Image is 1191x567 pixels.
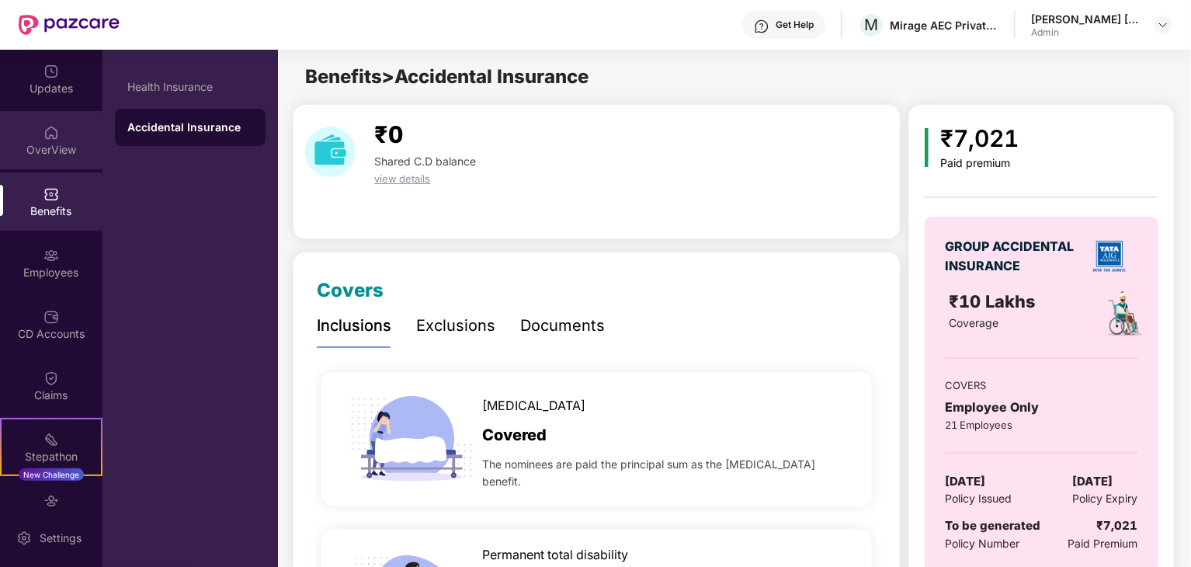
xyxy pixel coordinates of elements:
[43,186,59,202] img: svg+xml;base64,PHN2ZyBpZD0iQmVuZWZpdHMiIHhtbG5zPSJodHRwOi8vd3d3LnczLm9yZy8yMDAwL3N2ZyIgd2lkdGg9Ij...
[19,15,120,35] img: New Pazcare Logo
[43,248,59,263] img: svg+xml;base64,PHN2ZyBpZD0iRW1wbG95ZWVzIiB4bWxucz0iaHR0cDovL3d3dy53My5vcmcvMjAwMC9zdmciIHdpZHRoPS...
[945,417,1137,433] div: 21 Employees
[1031,12,1140,26] div: [PERSON_NAME] [PERSON_NAME]
[19,468,84,481] div: New Challenge
[754,19,769,34] img: svg+xml;base64,PHN2ZyBpZD0iSGVscC0zMngzMiIgeG1sbnM9Imh0dHA6Ly93d3cudzMub3JnLzIwMDAvc3ZnIiB3aWR0aD...
[1073,490,1138,507] span: Policy Expiry
[127,81,253,93] div: Health Insurance
[1086,233,1133,280] img: insurerLogo
[35,530,86,546] div: Settings
[945,490,1012,507] span: Policy Issued
[776,19,814,31] div: Get Help
[16,530,32,546] img: svg+xml;base64,PHN2ZyBpZD0iU2V0dGluZy0yMHgyMCIgeG1sbnM9Imh0dHA6Ly93d3cudzMub3JnLzIwMDAvc3ZnIiB3aW...
[945,398,1137,417] div: Employee Only
[374,155,476,168] span: Shared C.D balance
[925,128,929,167] img: icon
[890,18,998,33] div: Mirage AEC Private Limited
[482,423,547,447] span: Covered
[482,545,628,565] span: Permanent total disability
[305,65,589,88] span: Benefits > Accidental Insurance
[43,125,59,141] img: svg+xml;base64,PHN2ZyBpZD0iSG9tZSIgeG1sbnM9Imh0dHA6Ly93d3cudzMub3JnLzIwMDAvc3ZnIiB3aWR0aD0iMjAiIG...
[317,314,391,338] div: Inclusions
[482,456,849,490] span: The nominees are paid the principal sum as the [MEDICAL_DATA] benefit.
[317,276,384,305] div: Covers
[416,314,495,338] div: Exclusions
[127,120,253,135] div: Accidental Insurance
[43,64,59,79] img: svg+xml;base64,PHN2ZyBpZD0iVXBkYXRlZCIgeG1sbnM9Imh0dHA6Ly93d3cudzMub3JnLzIwMDAvc3ZnIiB3aWR0aD0iMj...
[374,172,430,185] span: view details
[520,314,605,338] div: Documents
[43,370,59,386] img: svg+xml;base64,PHN2ZyBpZD0iQ2xhaW0iIHhtbG5zPSJodHRwOi8vd3d3LnczLm9yZy8yMDAwL3N2ZyIgd2lkdGg9IjIwIi...
[1073,472,1113,491] span: [DATE]
[945,537,1019,550] span: Policy Number
[1097,517,1138,535] div: ₹7,021
[43,309,59,325] img: svg+xml;base64,PHN2ZyBpZD0iQ0RfQWNjb3VudHMiIGRhdGEtbmFtZT0iQ0QgQWNjb3VudHMiIHhtbG5zPSJodHRwOi8vd3...
[941,157,1019,170] div: Paid premium
[865,16,879,34] span: M
[1099,288,1150,339] img: policyIcon
[950,316,999,329] span: Coverage
[374,120,403,148] span: ₹0
[941,120,1019,157] div: ₹7,021
[482,396,585,416] span: [MEDICAL_DATA]
[945,472,985,491] span: [DATE]
[1031,26,1140,39] div: Admin
[2,449,101,464] div: Stepathon
[345,372,479,506] img: icon
[305,127,356,177] img: download
[945,237,1081,276] div: GROUP ACCIDENTAL INSURANCE
[945,518,1040,533] span: To be generated
[1157,19,1169,31] img: svg+xml;base64,PHN2ZyBpZD0iRHJvcGRvd24tMzJ4MzIiIHhtbG5zPSJodHRwOi8vd3d3LnczLm9yZy8yMDAwL3N2ZyIgd2...
[950,291,1041,311] span: ₹10 Lakhs
[1068,535,1138,552] span: Paid Premium
[43,432,59,447] img: svg+xml;base64,PHN2ZyB4bWxucz0iaHR0cDovL3d3dy53My5vcmcvMjAwMC9zdmciIHdpZHRoPSIyMSIgaGVpZ2h0PSIyMC...
[945,377,1137,393] div: COVERS
[43,493,59,509] img: svg+xml;base64,PHN2ZyBpZD0iRW5kb3JzZW1lbnRzIiB4bWxucz0iaHR0cDovL3d3dy53My5vcmcvMjAwMC9zdmciIHdpZH...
